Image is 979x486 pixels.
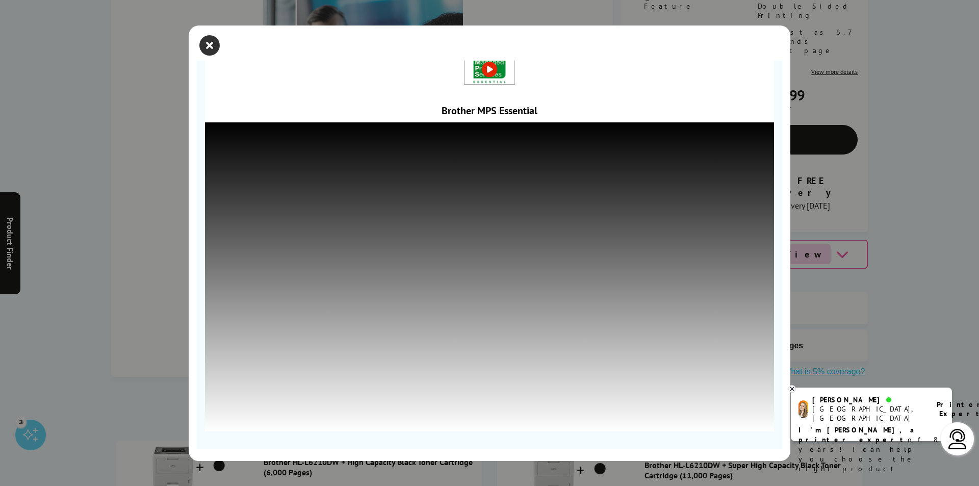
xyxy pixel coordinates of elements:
[798,400,808,418] img: amy-livechat.png
[798,425,944,474] p: of 8 years! I can help you choose the right product
[812,404,924,423] div: [GEOGRAPHIC_DATA], [GEOGRAPHIC_DATA]
[465,57,514,85] img: Brother MPS Essential
[812,395,924,404] div: [PERSON_NAME]
[947,429,968,449] img: user-headset-light.svg
[202,38,217,53] button: close modal
[798,425,917,444] b: I'm [PERSON_NAME], a printer expert
[205,104,774,117] div: Brother MPS Essential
